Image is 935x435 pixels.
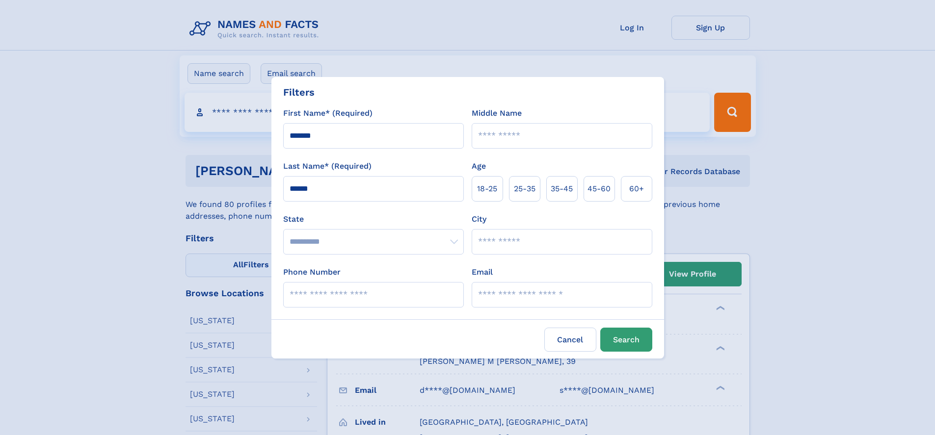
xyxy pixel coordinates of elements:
[283,107,373,119] label: First Name* (Required)
[477,183,497,195] span: 18‑25
[283,160,372,172] label: Last Name* (Required)
[551,183,573,195] span: 35‑45
[600,328,652,352] button: Search
[472,266,493,278] label: Email
[629,183,644,195] span: 60+
[283,266,341,278] label: Phone Number
[588,183,611,195] span: 45‑60
[283,85,315,100] div: Filters
[544,328,596,352] label: Cancel
[514,183,535,195] span: 25‑35
[472,213,486,225] label: City
[472,160,486,172] label: Age
[472,107,522,119] label: Middle Name
[283,213,464,225] label: State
